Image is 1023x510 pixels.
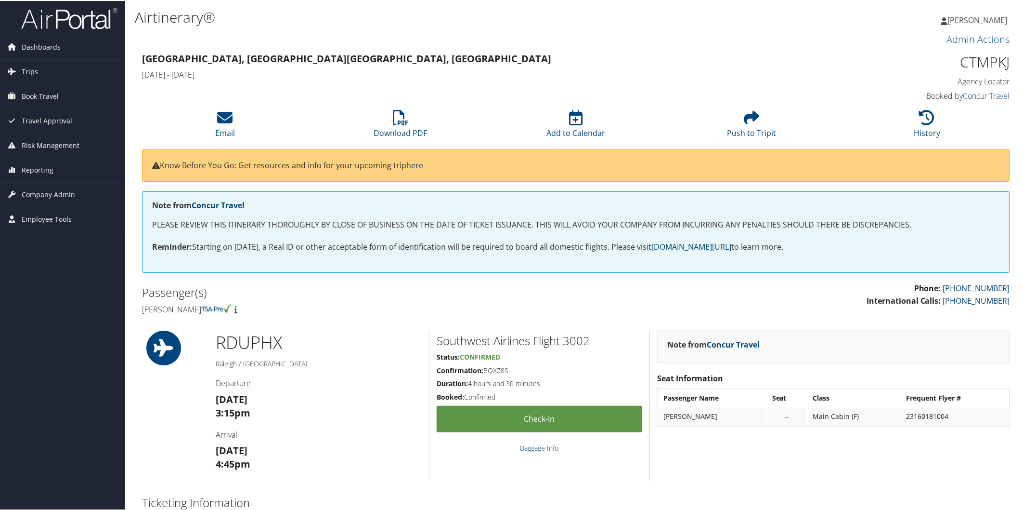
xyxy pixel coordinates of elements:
img: tsa-precheck.png [201,303,233,312]
h4: [PERSON_NAME] [142,303,569,314]
a: Concur Travel [707,338,760,349]
span: Travel Approval [22,108,72,132]
a: History [914,114,940,137]
strong: International Calls: [867,295,941,305]
span: Risk Management [22,133,79,157]
h2: Southwest Airlines Flight 3002 [437,332,642,348]
span: [PERSON_NAME] [948,14,1008,25]
h1: RDU PHX [216,330,422,354]
td: Main Cabin (F) [808,407,901,424]
strong: Reminder: [152,241,192,251]
span: Book Travel [22,83,59,107]
h2: Passenger(s) [142,283,569,300]
p: Starting on [DATE], a Real ID or other acceptable form of identification will be required to boar... [152,240,1000,253]
a: [PHONE_NUMBER] [943,295,1010,305]
strong: 3:15pm [216,405,250,418]
th: Class [808,389,901,406]
h4: Agency Locator [804,75,1010,86]
strong: 4:45pm [216,456,250,470]
strong: Note from [667,338,760,349]
span: Employee Tools [22,206,72,230]
strong: Confirmation: [437,365,483,374]
a: Download PDF [374,114,427,137]
p: Know Before You Go: Get resources and info for your upcoming trip [152,159,1000,171]
th: Seat [767,389,807,406]
h5: Confirmed [437,391,642,401]
img: airportal-logo.png [21,6,117,29]
td: 23160181004 [902,407,1009,424]
p: PLEASE REVIEW THIS ITINERARY THOROUGHLY BY CLOSE OF BUSINESS ON THE DATE OF TICKET ISSUANCE. THIS... [152,218,1000,230]
span: Reporting [22,157,53,181]
strong: Seat Information [657,372,723,383]
h5: Raleigh / [GEOGRAPHIC_DATA] [216,358,422,368]
strong: Booked: [437,391,464,401]
a: Baggage Info [520,443,559,452]
strong: Phone: [914,282,941,293]
a: Push to Tripit [727,114,776,137]
h5: 4 hours and 30 minutes [437,378,642,388]
span: Confirmed [460,351,500,361]
span: Company Admin [22,182,75,206]
a: Concur Travel [963,90,1010,100]
a: Email [215,114,235,137]
strong: Note from [152,199,245,210]
span: Trips [22,59,38,83]
strong: Status: [437,351,460,361]
a: [PHONE_NUMBER] [943,282,1010,293]
strong: [GEOGRAPHIC_DATA], [GEOGRAPHIC_DATA] [GEOGRAPHIC_DATA], [GEOGRAPHIC_DATA] [142,51,551,64]
a: Check-in [437,405,642,431]
strong: [DATE] [216,443,247,456]
h4: Arrival [216,429,422,439]
h4: Departure [216,377,422,388]
h4: Booked by [804,90,1010,100]
h4: [DATE] - [DATE] [142,68,790,79]
a: Admin Actions [947,32,1010,45]
th: Passenger Name [659,389,766,406]
a: [DOMAIN_NAME][URL] [651,241,731,251]
strong: Duration: [437,378,468,387]
h1: CTMPKJ [804,51,1010,71]
h1: Airtinerary® [135,6,723,27]
span: Dashboards [22,34,61,58]
td: [PERSON_NAME] [659,407,766,424]
h5: BQXZ8S [437,365,642,375]
a: Concur Travel [192,199,245,210]
a: here [406,159,423,170]
th: Frequent Flyer # [902,389,1009,406]
h2: Ticketing Information [142,494,1010,510]
a: [PERSON_NAME] [941,5,1017,34]
div: -- [772,411,803,420]
strong: [DATE] [216,392,247,405]
a: Add to Calendar [546,114,605,137]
